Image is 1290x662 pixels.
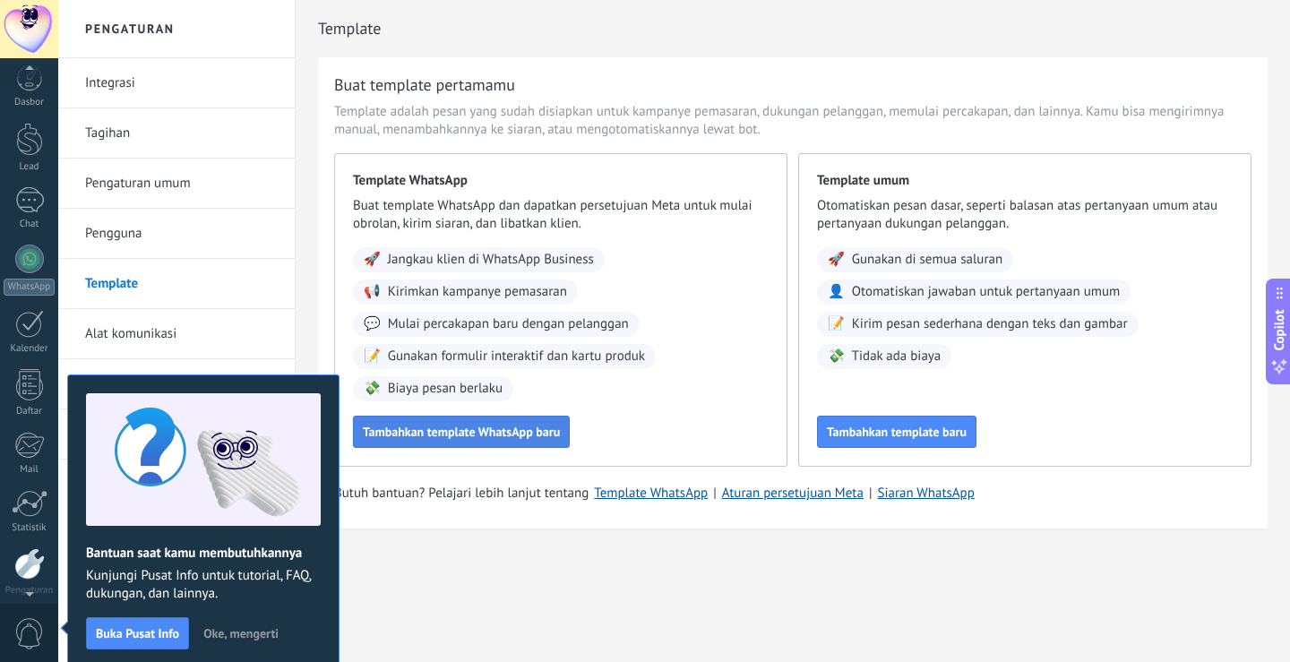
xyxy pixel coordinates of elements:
span: Template umum [817,172,1233,190]
div: WhatsApp [4,279,55,296]
span: Gunakan formulir interaktif dan kartu produk [388,348,645,365]
button: Buka Pusat Info [86,617,189,649]
span: Template WhatsApp [353,172,769,190]
a: Aturan persetujuan Meta [722,485,864,502]
span: 💸 [828,348,845,365]
span: Gunakan di semua saluran [852,251,1002,269]
span: Kirim pesan sederhana dengan teks dan gambar [852,315,1128,333]
a: Integrasi [85,58,277,108]
li: Kommo AI [58,359,295,409]
button: Oke, mengerti [195,620,287,647]
div: Daftar [4,406,56,417]
span: 📢 [364,283,381,301]
div: Mail [4,464,56,476]
h2: Bantuan saat kamu membutuhkannya [86,545,321,562]
div: | | [334,485,1251,503]
a: Alat komunikasi [85,309,277,359]
a: Pengguna [85,209,277,259]
span: Copilot [1270,309,1288,350]
span: Mulai percakapan baru dengan pelanggan [388,315,629,333]
span: 📝 [828,315,845,333]
li: Pengaturan umum [58,159,295,209]
a: Kommo AI [85,359,277,409]
div: Dasbor [4,97,56,108]
span: 🚀 [364,251,381,269]
li: Tagihan [58,108,295,159]
h3: Buat template pertamamu [334,73,515,96]
span: Tambahkan template baru [827,426,967,438]
span: Butuh bantuan? Pelajari lebih lanjut tentang [334,485,589,503]
span: Buka Pusat Info [96,627,179,640]
a: Tagihan [85,108,277,159]
span: Kunjungi Pusat Info untuk tutorial, FAQ, dukungan, dan lainnya. [86,567,321,603]
span: Otomatiskan jawaban untuk pertanyaan umum [852,283,1121,301]
h2: Template [318,11,1268,47]
a: Template WhatsApp [594,485,708,502]
span: 👤 [828,283,845,301]
li: Integrasi [58,58,295,108]
div: Chat [4,219,56,230]
span: 💸 [364,380,381,398]
span: Buat template WhatsApp dan dapatkan persetujuan Meta untuk mulai obrolan, kirim siaran, dan libat... [353,197,769,233]
span: Otomatiskan pesan dasar, seperti balasan atas pertanyaan umum atau pertanyaan dukungan pelanggan. [817,197,1233,233]
li: Template [58,259,295,309]
button: Tambahkan template baru [817,416,976,448]
span: Oke, mengerti [203,627,279,640]
span: 💬 [364,315,381,333]
li: Alat komunikasi [58,309,295,359]
a: Siaran WhatsApp [877,485,974,502]
span: Tidak ada biaya [852,348,942,365]
li: Pengguna [58,209,295,259]
div: Statistik [4,522,56,534]
a: Pengaturan umum [85,159,277,209]
div: Lead [4,161,56,173]
span: Jangkau klien di WhatsApp Business [388,251,594,269]
div: Kalender [4,343,56,355]
span: Tambahkan template WhatsApp baru [363,426,560,438]
span: Kirimkan kampanye pemasaran [388,283,567,301]
span: 📝 [364,348,381,365]
span: 🚀 [828,251,845,269]
span: Biaya pesan berlaku [388,380,503,398]
button: Tambahkan template WhatsApp baru [353,416,570,448]
span: Template adalah pesan yang sudah disiapkan untuk kampanye pemasaran, dukungan pelanggan, memulai ... [334,103,1251,139]
a: Template [85,259,277,309]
